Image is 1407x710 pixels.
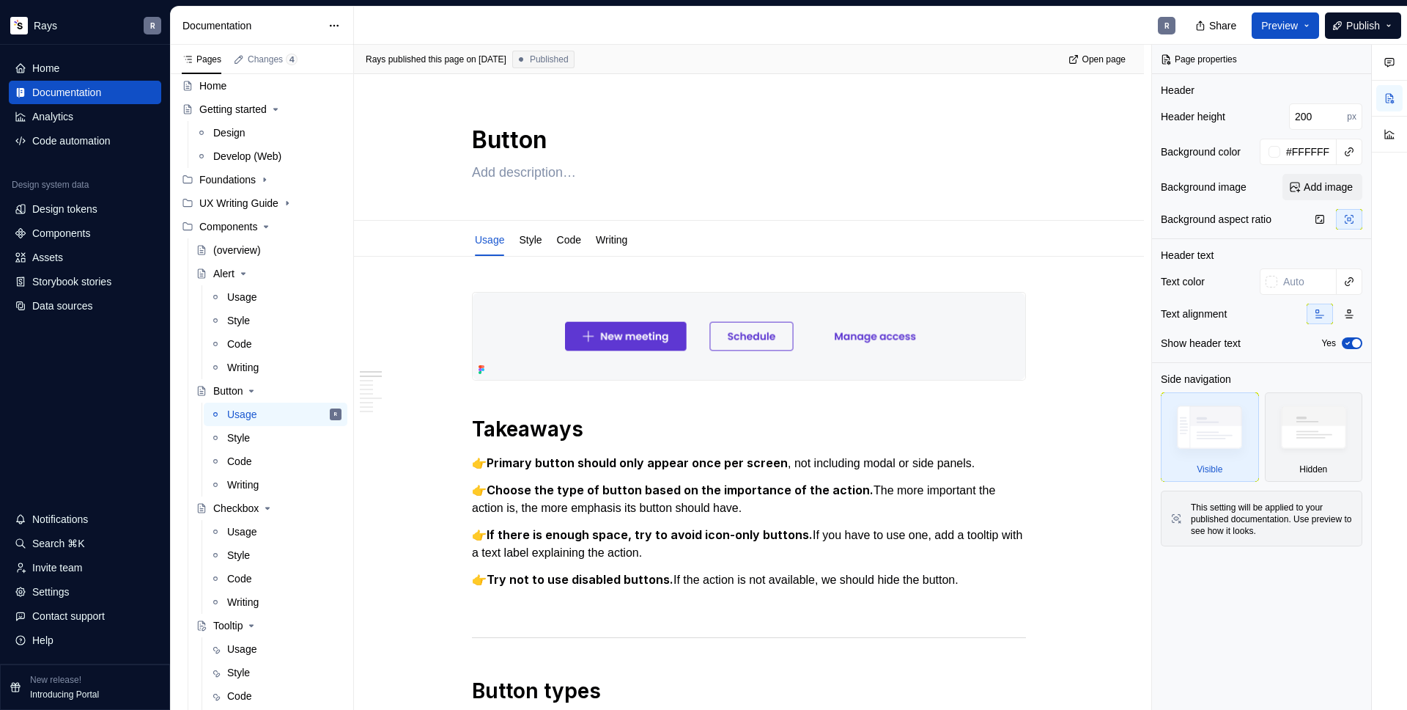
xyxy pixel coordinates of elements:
[227,454,251,469] div: Code
[557,234,581,246] a: Code
[1191,502,1353,537] div: This setting will be applied to your published documentation. Use preview to see how it looks.
[227,524,256,539] div: Usage
[30,674,81,686] p: New release!
[32,536,85,551] div: Search ⌘K
[227,548,250,563] div: Style
[204,332,347,356] a: Code
[9,246,161,269] a: Assets
[248,54,298,65] div: Changes
[204,684,347,708] a: Code
[1161,248,1214,263] div: Header text
[227,689,251,703] div: Code
[1299,464,1327,475] div: Hidden
[473,293,1025,380] img: acabfac0-0e51-4d6a-8a76-1d0326e70986.png
[213,125,245,140] div: Design
[530,54,569,65] span: Published
[1064,49,1132,70] a: Open page
[227,360,259,375] div: Writing
[190,262,347,285] a: Alert
[1261,18,1298,33] span: Preview
[32,560,82,575] div: Invite team
[1321,337,1336,349] label: Yes
[32,226,90,241] div: Components
[227,595,259,610] div: Writing
[1161,372,1231,387] div: Side navigation
[388,54,506,65] div: published this page on [DATE]
[9,105,161,128] a: Analytics
[596,234,627,246] a: Writing
[1277,268,1337,295] input: Auto
[1289,103,1347,130] input: Auto
[227,407,256,422] div: Usage
[9,222,161,245] a: Components
[32,61,59,76] div: Home
[9,294,161,318] a: Data sources
[3,10,167,41] button: RaysR
[204,544,347,567] a: Style
[590,224,633,255] div: Writing
[204,450,347,473] a: Code
[9,580,161,604] a: Settings
[227,290,256,304] div: Usage
[469,122,1023,158] textarea: Button
[190,379,347,403] a: Button
[9,604,161,628] button: Contact support
[204,473,347,497] a: Writing
[10,17,28,34] img: 6d3517f2-c9be-42ef-a17d-43333b4a1852.png
[1161,144,1241,159] div: Background color
[213,384,243,398] div: Button
[9,556,161,579] a: Invite team
[199,102,267,117] div: Getting started
[334,407,337,422] div: R
[204,426,347,450] a: Style
[32,274,111,289] div: Storybook stories
[204,661,347,684] a: Style
[286,54,298,65] span: 4
[9,129,161,153] a: Code automation
[182,18,321,33] div: Documentation
[199,196,278,211] div: UX Writing Guide
[1347,111,1356,122] p: px
[9,81,161,104] a: Documentation
[204,309,347,332] a: Style
[190,497,347,520] a: Checkbox
[32,85,101,100] div: Documentation
[472,678,1026,704] h1: Button types
[213,501,259,516] div: Checkbox
[213,266,234,281] div: Alert
[190,144,347,168] a: Develop (Web)
[366,54,385,65] span: Rays
[150,20,155,32] div: R
[1197,464,1222,475] div: Visible
[199,219,257,234] div: Components
[487,572,673,587] strong: Try not to use disabled buttons.
[32,133,111,148] div: Code automation
[475,234,504,246] a: Usage
[32,609,105,623] div: Contact support
[227,337,251,351] div: Code
[204,356,347,379] a: Writing
[32,633,53,648] div: Help
[227,665,250,680] div: Style
[9,56,161,80] a: Home
[551,224,587,255] div: Code
[9,197,161,221] a: Design tokens
[32,299,92,313] div: Data sources
[487,483,874,497] strong: Choose the type of button based on the importance of the action.
[32,109,73,124] div: Analytics
[1161,212,1271,227] div: Background aspect ratio
[34,18,57,33] div: Rays
[204,520,347,544] a: Usage
[1209,18,1236,33] span: Share
[176,74,347,98] a: Home
[227,571,251,586] div: Code
[12,179,89,191] div: Design system data
[190,238,347,262] a: (overview)
[1161,83,1194,98] div: Header
[1188,12,1246,39] button: Share
[519,234,542,246] a: Style
[472,481,1026,517] p: 👉 The more important the action is, the more emphasis its button should have.
[176,215,347,238] div: Components
[9,508,161,531] button: Notifications
[1161,274,1205,289] div: Text color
